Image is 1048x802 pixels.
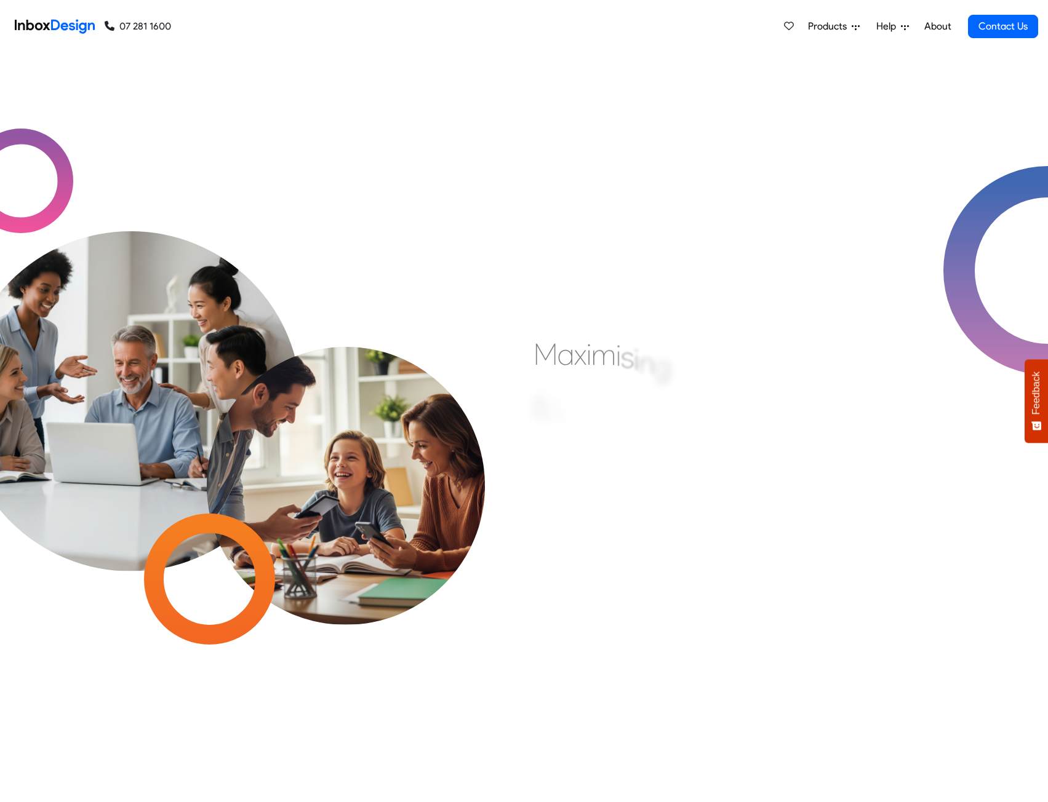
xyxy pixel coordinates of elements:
[1031,371,1042,415] span: Feedback
[569,407,574,444] div: i
[591,336,616,373] div: m
[586,336,591,373] div: i
[621,338,634,375] div: s
[105,19,171,34] a: 07 281 1600
[1025,359,1048,443] button: Feedback - Show survey
[639,344,654,381] div: n
[534,336,558,373] div: M
[549,394,559,431] div: f
[172,277,519,624] img: parents_with_child.png
[803,14,865,39] a: Products
[559,400,569,437] div: f
[534,389,549,426] div: E
[558,336,574,373] div: a
[654,347,671,384] div: g
[808,19,852,34] span: Products
[634,341,639,378] div: i
[574,336,586,373] div: x
[616,336,621,373] div: i
[921,14,954,39] a: About
[876,19,901,34] span: Help
[968,15,1038,38] a: Contact Us
[871,14,914,39] a: Help
[534,336,832,520] div: Maximising Efficient & Engagement, Connecting Schools, Families, and Students.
